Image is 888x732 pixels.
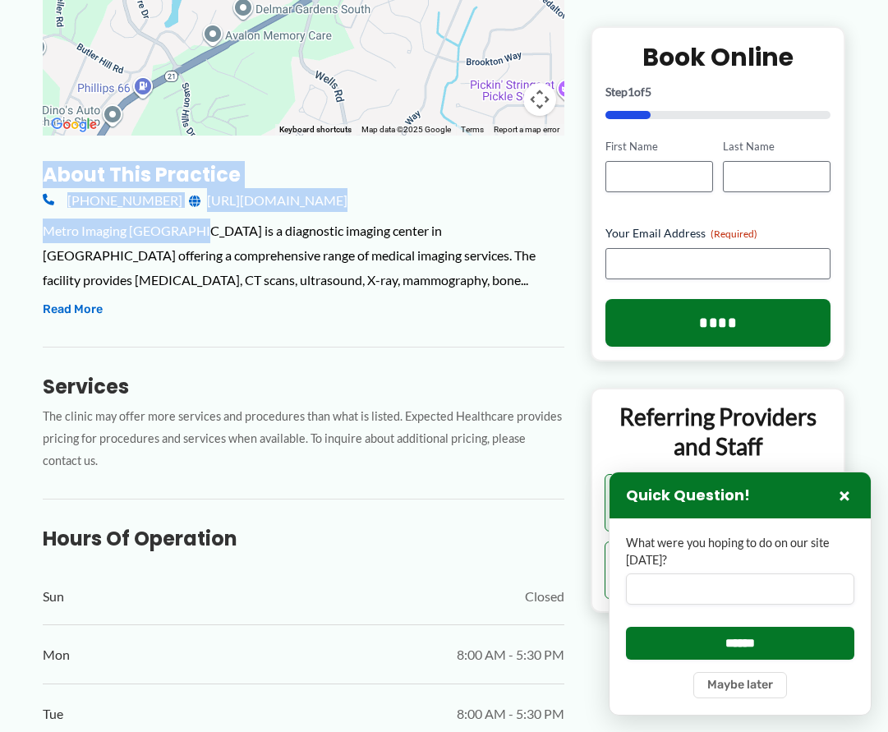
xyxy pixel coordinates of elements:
[835,486,854,505] button: Close
[47,114,101,136] img: Google
[605,541,831,598] button: Request Medical Records
[43,374,564,399] h3: Services
[461,125,484,134] a: Terms (opens in new tab)
[525,584,564,609] span: Closed
[43,219,564,292] div: Metro Imaging [GEOGRAPHIC_DATA] is a diagnostic imaging center in [GEOGRAPHIC_DATA] offering a co...
[279,124,352,136] button: Keyboard shortcuts
[43,584,64,609] span: Sun
[693,672,787,698] button: Maybe later
[457,702,564,726] span: 8:00 AM - 5:30 PM
[711,228,757,240] span: (Required)
[605,473,831,531] button: Send orders and clinical documents
[494,125,559,134] a: Report a map error
[361,125,451,134] span: Map data ©2025 Google
[626,486,750,505] h3: Quick Question!
[605,225,830,242] label: Your Email Address
[457,642,564,667] span: 8:00 AM - 5:30 PM
[43,162,564,187] h3: About this practice
[645,85,651,99] span: 5
[43,406,564,472] p: The clinic may offer more services and procedures than what is listed. Expected Healthcare provid...
[628,85,634,99] span: 1
[523,83,556,116] button: Map camera controls
[626,535,854,569] label: What were you hoping to do on our site [DATE]?
[723,139,830,154] label: Last Name
[605,139,713,154] label: First Name
[605,41,830,73] h2: Book Online
[43,300,103,320] button: Read More
[43,702,63,726] span: Tue
[43,188,182,213] a: [PHONE_NUMBER]
[189,188,347,213] a: [URL][DOMAIN_NAME]
[43,642,70,667] span: Mon
[605,402,831,462] p: Referring Providers and Staff
[43,526,564,551] h3: Hours of Operation
[605,86,830,98] p: Step of
[47,114,101,136] a: Open this area in Google Maps (opens a new window)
